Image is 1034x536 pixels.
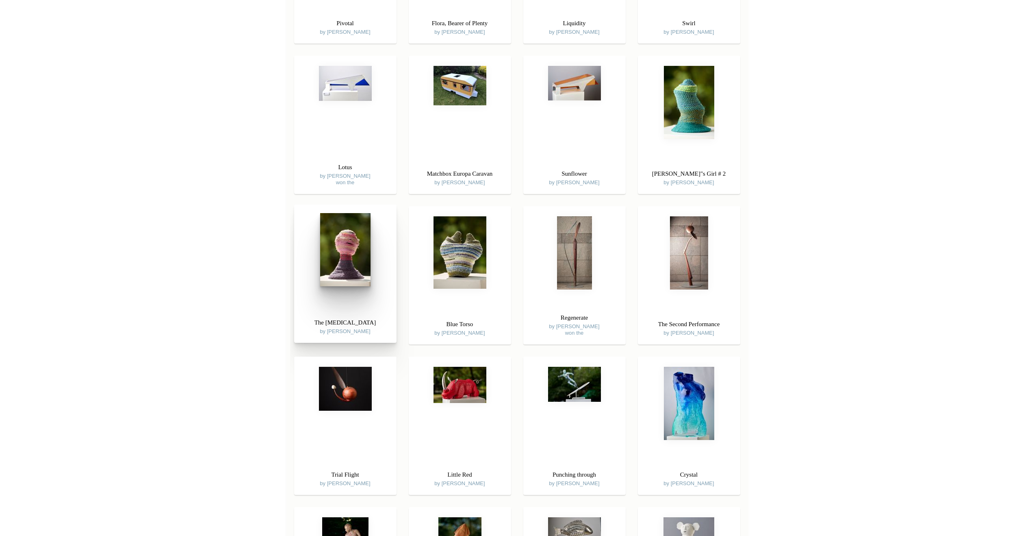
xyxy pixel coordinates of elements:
[531,469,618,480] h3: Punching through
[548,367,601,402] img: Punching through
[434,216,486,289] img: Blue Torso
[319,367,372,411] img: Trial Flight
[523,308,626,340] div: by [PERSON_NAME]
[646,168,732,179] h3: [PERSON_NAME]"s Girl # 2
[302,179,388,186] div: won the
[294,158,397,190] div: by [PERSON_NAME]
[646,469,732,480] h3: Crystal
[434,367,486,403] img: Little Red
[664,367,714,440] img: Crystal
[557,216,592,290] img: Regenerate
[294,313,397,339] div: by [PERSON_NAME]
[638,465,740,491] div: by [PERSON_NAME]
[409,465,511,491] div: by [PERSON_NAME]
[417,168,503,179] h3: Matchbox Europa Caravan
[302,18,388,29] h3: Pivotal
[548,66,601,100] img: Sunflower
[434,66,486,105] img: Matchbox Europa Caravan
[531,312,618,323] h3: Regenerate
[670,216,708,290] img: The Second Performance
[409,164,511,190] div: by [PERSON_NAME]
[417,18,503,29] h3: Flora, Bearer of Plenty
[302,317,388,328] h3: The [MEDICAL_DATA]
[531,168,618,179] h3: Sunflower
[523,465,626,491] div: by [PERSON_NAME]
[638,14,740,39] div: by [PERSON_NAME]
[294,465,397,491] div: by [PERSON_NAME]
[417,469,503,480] h3: Little Red
[646,18,732,29] h3: Swirl
[417,319,503,330] h3: Blue Torso
[302,469,388,480] h3: Trial Flight
[638,164,740,190] div: by [PERSON_NAME]
[409,14,511,39] div: by [PERSON_NAME]
[664,66,714,139] img: Jean"s Girl # 2
[638,315,740,340] div: by [PERSON_NAME]
[531,330,618,336] div: won the
[294,14,397,39] div: by [PERSON_NAME]
[646,319,732,330] h3: The Second Performance
[531,18,618,29] h3: Liquidity
[319,66,372,101] img: Lotus
[302,162,388,173] h3: Lotus
[409,315,511,340] div: by [PERSON_NAME]
[523,14,626,39] div: by [PERSON_NAME]
[523,164,626,190] div: by [PERSON_NAME]
[320,213,371,286] img: The Muse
